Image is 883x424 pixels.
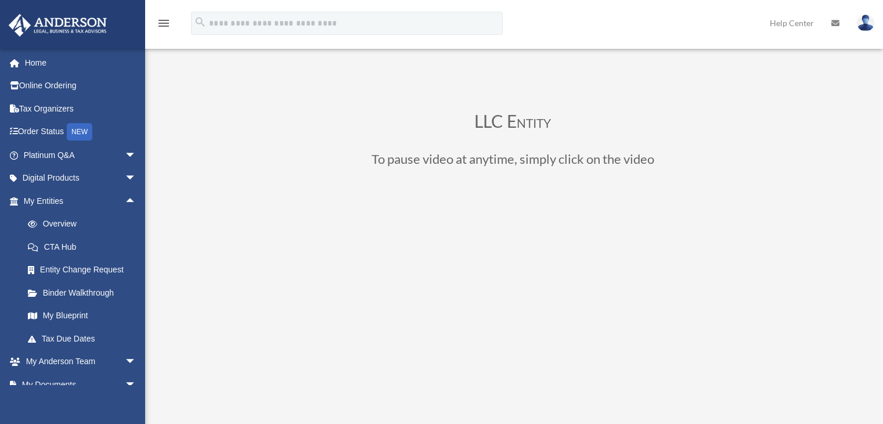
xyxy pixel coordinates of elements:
div: NEW [67,123,92,141]
h3: LLC Entity [199,112,826,135]
a: Platinum Q&Aarrow_drop_down [8,143,154,167]
a: My Documentsarrow_drop_down [8,373,154,396]
h3: To pause video at anytime, simply click on the video [199,153,826,171]
img: Anderson Advisors Platinum Portal [5,14,110,37]
span: arrow_drop_down [125,143,148,167]
a: Overview [16,213,154,236]
i: menu [157,16,171,30]
a: Home [8,51,154,74]
a: Entity Change Request [16,258,154,282]
span: arrow_drop_down [125,167,148,191]
a: Digital Productsarrow_drop_down [8,167,154,190]
a: Tax Organizers [8,97,154,120]
i: search [194,16,207,28]
span: arrow_drop_down [125,350,148,374]
img: User Pic [857,15,874,31]
a: menu [157,20,171,30]
a: CTA Hub [16,235,154,258]
a: My Entitiesarrow_drop_up [8,189,154,213]
a: Online Ordering [8,74,154,98]
span: arrow_drop_down [125,373,148,397]
a: My Blueprint [16,304,154,328]
a: Tax Due Dates [16,327,154,350]
a: My Anderson Teamarrow_drop_down [8,350,154,373]
span: arrow_drop_up [125,189,148,213]
a: Order StatusNEW [8,120,154,144]
a: Binder Walkthrough [16,281,154,304]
